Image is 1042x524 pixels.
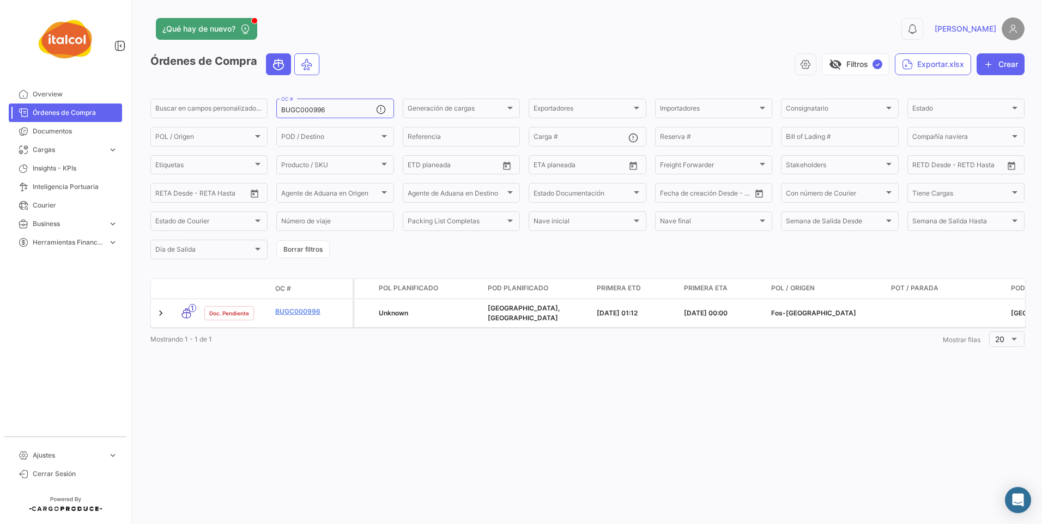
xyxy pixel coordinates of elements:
[33,108,118,118] span: Órdenes de Compra
[684,309,728,317] span: [DATE] 00:00
[1003,157,1020,174] button: Open calendar
[33,219,104,229] span: Business
[786,106,883,114] span: Consignatario
[33,163,118,173] span: Insights - KPIs
[379,309,408,317] span: Unknown
[33,469,118,479] span: Cerrar Sesión
[597,309,638,317] span: [DATE] 01:12
[625,157,641,174] button: Open calendar
[33,145,104,155] span: Cargas
[276,240,330,258] button: Borrar filtros
[33,200,118,210] span: Courier
[1002,17,1025,40] img: placeholder-user.png
[408,163,427,170] input: Desde
[281,135,379,142] span: POD / Destino
[108,237,118,247] span: expand_more
[33,182,118,192] span: Inteligencia Portuaria
[995,334,1004,344] span: 20
[592,279,680,298] datatable-header-cell: Primera ETD
[786,191,883,198] span: Con número de Courier
[9,178,122,196] a: Inteligencia Portuaria
[435,163,478,170] input: Hasta
[108,219,118,229] span: expand_more
[786,219,883,227] span: Semana de Salida Desde
[275,307,348,316] a: BUGC000996
[660,163,758,170] span: Freight Forwarder
[162,23,235,34] span: ¿Qué hay de nuevo?
[534,106,631,114] span: Exportadores
[408,191,505,198] span: Agente de Aduana en Destino
[534,163,553,170] input: Desde
[771,283,815,293] span: POL / Origen
[183,191,226,198] input: Hasta
[935,23,996,34] span: [PERSON_NAME]
[189,304,196,312] span: 1
[912,191,1010,198] span: Tiene Cargas
[275,284,291,294] span: OC #
[660,106,758,114] span: Importadores
[887,279,1007,298] datatable-header-cell: POT / Parada
[33,450,104,460] span: Ajustes
[977,53,1025,75] button: Crear
[108,145,118,155] span: expand_more
[660,191,680,198] input: Desde
[483,279,592,298] datatable-header-cell: POD Planificado
[150,53,323,75] h3: Órdenes de Compra
[266,54,290,75] button: Ocean
[38,13,93,68] img: italcol-logo.png
[912,163,932,170] input: Desde
[943,336,980,344] span: Mostrar filas
[488,283,548,293] span: POD Planificado
[9,196,122,215] a: Courier
[660,219,758,227] span: Nave final
[940,163,983,170] input: Hasta
[173,284,200,293] datatable-header-cell: Modo de Transporte
[891,283,938,293] span: POT / Parada
[680,279,767,298] datatable-header-cell: Primera ETA
[155,219,253,227] span: Estado de Courier
[767,279,887,298] datatable-header-cell: POL / Origen
[829,58,842,71] span: visibility_off
[408,106,505,114] span: Generación de cargas
[488,304,560,322] span: Cartagena, CO
[534,191,631,198] span: Estado Documentación
[771,308,882,318] div: Fos-[GEOGRAPHIC_DATA]
[246,185,263,202] button: Open calendar
[155,308,166,319] a: Expand/Collapse Row
[684,283,728,293] span: Primera ETA
[597,283,641,293] span: Primera ETD
[687,191,731,198] input: Hasta
[200,284,271,293] datatable-header-cell: Estado Doc.
[33,126,118,136] span: Documentos
[295,54,319,75] button: Air
[822,53,889,75] button: visibility_offFiltros✓
[499,157,515,174] button: Open calendar
[281,191,379,198] span: Agente de Aduana en Origen
[9,122,122,141] a: Documentos
[534,219,631,227] span: Nave inicial
[155,247,253,255] span: Día de Salida
[9,103,122,122] a: Órdenes de Compra
[751,185,767,202] button: Open calendar
[9,85,122,103] a: Overview
[9,159,122,178] a: Insights - KPIs
[408,219,505,227] span: Packing List Completas
[33,237,104,247] span: Herramientas Financieras
[912,106,1010,114] span: Estado
[374,279,483,298] datatable-header-cell: POL Planificado
[912,219,1010,227] span: Semana de Salida Hasta
[209,309,249,318] span: Doc. Pendiente
[108,450,118,460] span: expand_more
[271,279,353,298] datatable-header-cell: OC #
[281,163,379,170] span: Producto / SKU
[379,283,438,293] span: POL Planificado
[155,135,253,142] span: POL / Origen
[156,18,257,40] button: ¿Qué hay de nuevo?
[33,89,118,99] span: Overview
[561,163,604,170] input: Hasta
[912,135,1010,142] span: Compañía naviera
[1005,487,1031,513] div: Abrir Intercom Messenger
[155,163,253,170] span: Etiquetas
[895,53,971,75] button: Exportar.xlsx
[786,163,883,170] span: Stakeholders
